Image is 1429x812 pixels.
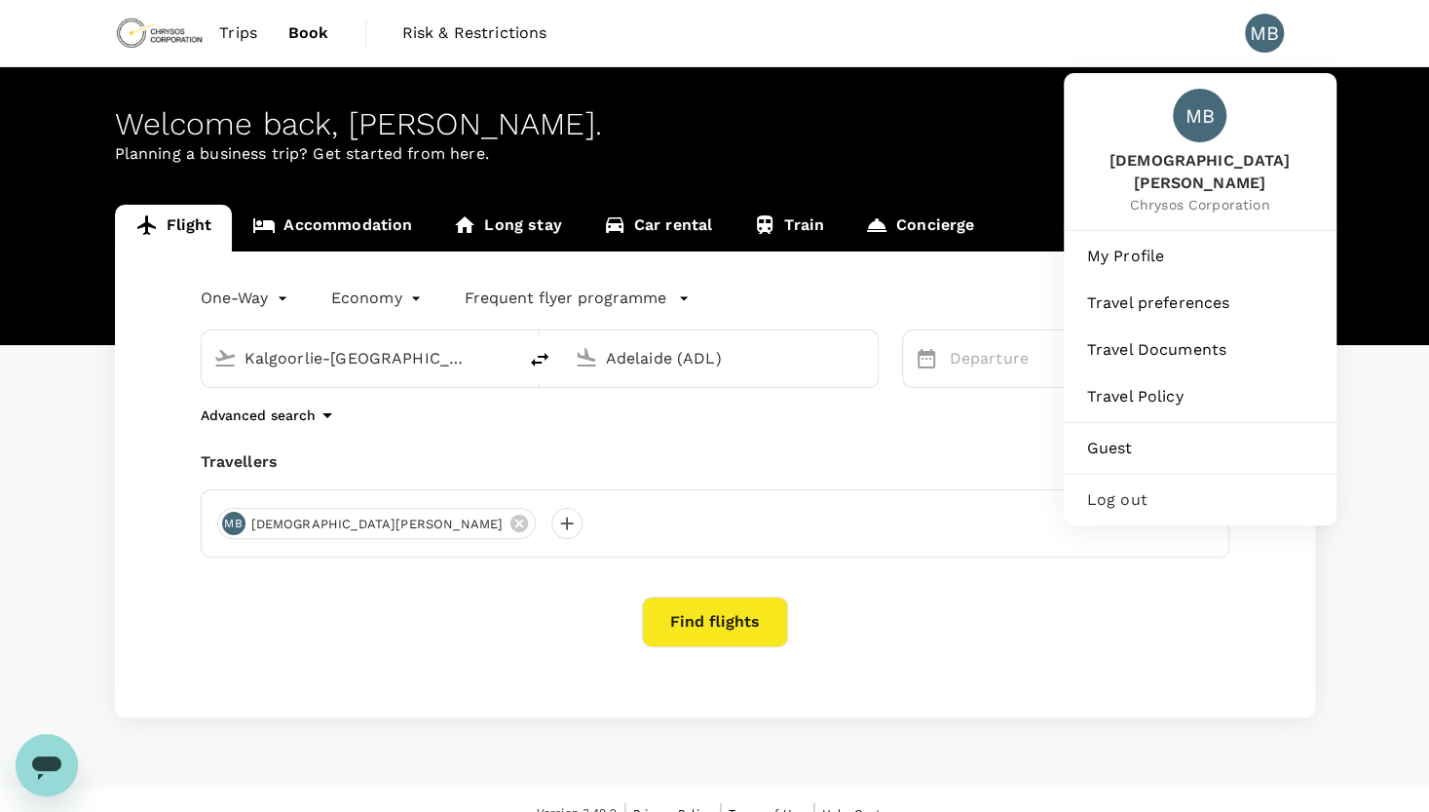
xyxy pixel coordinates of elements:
a: Travel Documents [1072,329,1329,371]
button: Open [864,356,868,360]
a: My Profile [1072,235,1329,278]
span: Trips [219,21,257,45]
a: Travel Policy [1072,375,1329,418]
button: Open [503,356,507,360]
p: Frequent flyer programme [465,287,666,310]
iframe: Button to launch messaging window [16,734,78,796]
div: Travellers [201,450,1229,474]
a: Long stay [432,205,582,251]
span: Log out [1087,488,1313,512]
div: MB[DEMOGRAPHIC_DATA][PERSON_NAME] [217,508,537,539]
span: [DEMOGRAPHIC_DATA][PERSON_NAME] [240,515,515,534]
img: Chrysos Corporation [115,12,205,55]
div: MB [1173,89,1226,142]
button: Frequent flyer programme [465,287,690,310]
div: Welcome back , [PERSON_NAME] . [115,106,1315,142]
button: Find flights [642,597,788,647]
div: Log out [1072,479,1329,522]
a: Flight [115,205,233,251]
span: Chrysos Corporation [1064,195,1336,214]
p: Departure [950,347,1065,370]
a: Train [733,205,845,251]
a: Accommodation [232,205,432,251]
span: Risk & Restrictions [402,21,547,45]
a: Car rental [583,205,733,251]
a: Guest [1072,427,1329,470]
span: Book [288,21,329,45]
p: Planning a business trip? Get started from here. [115,142,1315,166]
a: Travel preferences [1072,282,1329,325]
span: Travel Policy [1087,385,1313,408]
div: One-Way [201,283,292,314]
div: MB [1245,14,1284,53]
div: MB [222,512,245,535]
input: Going to [606,343,837,373]
input: Depart from [244,343,475,373]
span: Travel Documents [1087,338,1313,362]
span: My Profile [1087,245,1313,268]
span: [DEMOGRAPHIC_DATA][PERSON_NAME] [1064,150,1336,195]
span: Guest [1087,437,1313,460]
div: Economy [331,283,426,314]
button: delete [516,336,563,383]
button: Advanced search [201,404,339,427]
span: Travel preferences [1087,291,1313,315]
a: Concierge [845,205,995,251]
p: Advanced search [201,406,316,425]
